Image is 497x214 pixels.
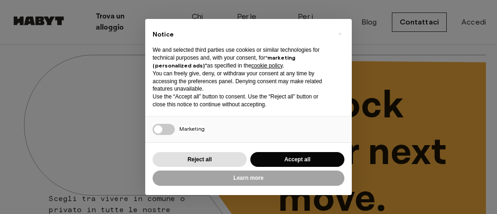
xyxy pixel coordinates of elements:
button: Learn more [153,171,344,186]
a: cookie policy [251,62,283,69]
button: Reject all [153,152,247,167]
button: Accept all [250,152,344,167]
strong: “marketing (personalized ads)” [153,54,296,69]
p: Use the “Accept all” button to consent. Use the “Reject all” button or close this notice to conti... [153,93,330,109]
span: × [338,28,342,39]
button: Close this notice [332,26,347,41]
p: We and selected third parties use cookies or similar technologies for technical purposes and, wit... [153,46,330,69]
span: Marketing [179,125,205,132]
h2: Notice [153,30,330,39]
p: You can freely give, deny, or withdraw your consent at any time by accessing the preferences pane... [153,70,330,93]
